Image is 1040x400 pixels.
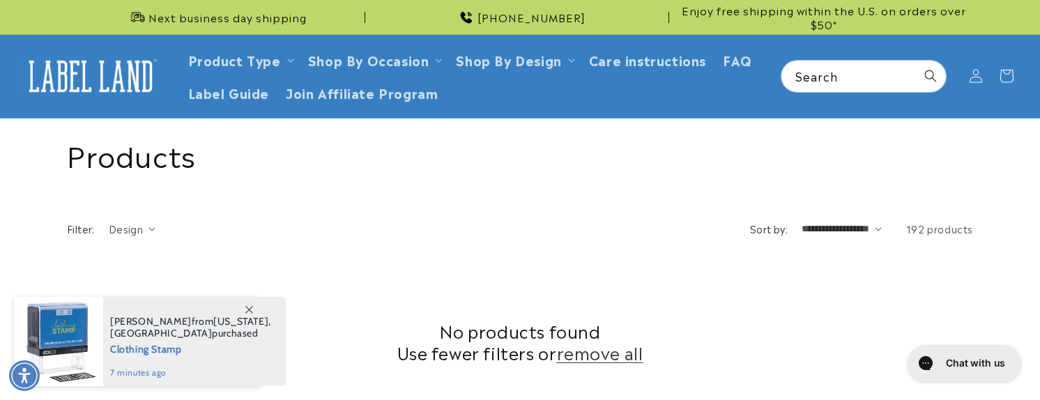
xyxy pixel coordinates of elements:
[906,222,973,236] span: 192 products
[675,3,973,31] span: Enjoy free shipping within the U.S. on orders over $50*
[213,315,268,328] span: [US_STATE]
[67,320,973,363] h2: No products found Use fewer filters or
[110,316,271,339] span: from , purchased
[109,222,143,236] span: Design
[188,84,270,100] span: Label Guide
[110,327,212,339] span: [GEOGRAPHIC_DATA]
[16,49,166,103] a: Label Land
[456,50,561,69] a: Shop By Design
[277,76,446,109] a: Join Affiliate Program
[286,84,438,100] span: Join Affiliate Program
[109,222,155,236] summary: Design (0 selected)
[180,43,300,76] summary: Product Type
[67,222,95,236] h2: Filter:
[915,61,946,91] button: Search
[448,43,580,76] summary: Shop By Design
[723,52,752,68] span: FAQ
[188,50,281,69] a: Product Type
[750,222,788,236] label: Sort by:
[110,315,192,328] span: [PERSON_NAME]
[67,136,973,172] h1: Products
[308,52,429,68] span: Shop By Occasion
[148,10,307,24] span: Next business day shipping
[589,52,706,68] span: Care instructions
[110,367,271,379] span: 7 minutes ago
[110,339,271,357] span: Clothing Stamp
[21,54,160,98] img: Label Land
[901,340,1026,386] iframe: Gorgias live chat messenger
[9,360,40,391] div: Accessibility Menu
[581,43,714,76] a: Care instructions
[300,43,448,76] summary: Shop By Occasion
[714,43,760,76] a: FAQ
[477,10,586,24] span: [PHONE_NUMBER]
[180,76,278,109] a: Label Guide
[557,341,643,363] a: remove all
